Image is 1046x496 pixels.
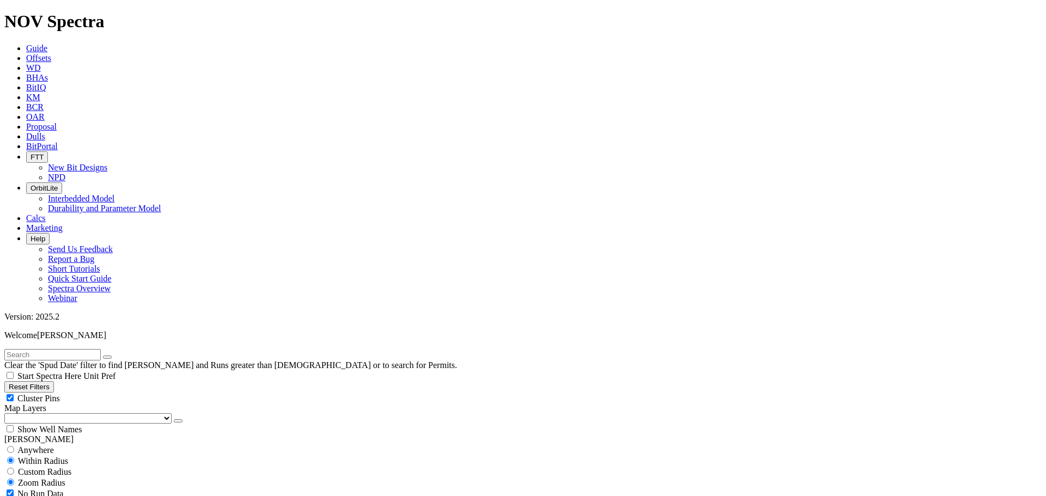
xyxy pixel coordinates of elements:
a: Marketing [26,223,63,232]
a: BHAs [26,73,48,82]
a: Short Tutorials [48,264,100,273]
a: Dulls [26,132,45,141]
span: FTT [31,153,44,161]
button: FTT [26,151,48,163]
span: Custom Radius [18,467,71,476]
h1: NOV Spectra [4,11,1042,32]
a: Report a Bug [48,254,94,264]
button: Reset Filters [4,381,54,393]
input: Start Spectra Here [7,372,14,379]
a: BCR [26,102,44,112]
a: Interbedded Model [48,194,114,203]
a: BitPortal [26,142,58,151]
a: NPD [48,173,65,182]
a: New Bit Designs [48,163,107,172]
span: Cluster Pins [17,394,60,403]
a: Webinar [48,293,77,303]
p: Welcome [4,330,1042,340]
button: Help [26,233,50,244]
a: Send Us Feedback [48,244,113,254]
a: Proposal [26,122,57,131]
a: Calcs [26,213,46,223]
a: Quick Start Guide [48,274,111,283]
a: Offsets [26,53,51,63]
a: KM [26,93,40,102]
a: Guide [26,44,47,53]
span: Within Radius [18,456,68,466]
span: OrbitLite [31,184,58,192]
a: BitIQ [26,83,46,92]
span: Anywhere [17,445,54,455]
a: Durability and Parameter Model [48,204,161,213]
div: [PERSON_NAME] [4,434,1042,444]
span: [PERSON_NAME] [37,330,106,340]
span: Unit Pref [83,371,115,381]
a: Spectra Overview [48,284,111,293]
a: OAR [26,112,45,121]
div: Version: 2025.2 [4,312,1042,322]
span: Map Layers [4,403,46,413]
span: Start Spectra Here [17,371,81,381]
span: Show Well Names [17,425,82,434]
span: Clear the 'Spud Date' filter to find [PERSON_NAME] and Runs greater than [DEMOGRAPHIC_DATA] or to... [4,360,457,370]
span: Help [31,235,45,243]
input: Search [4,349,101,360]
a: WD [26,63,41,72]
button: OrbitLite [26,182,62,194]
span: Zoom Radius [18,478,65,487]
